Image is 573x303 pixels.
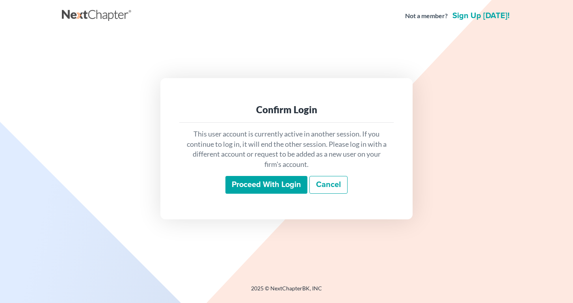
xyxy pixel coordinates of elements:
div: Confirm Login [186,103,387,116]
strong: Not a member? [405,11,448,21]
input: Proceed with login [225,176,307,194]
a: Sign up [DATE]! [451,12,511,20]
p: This user account is currently active in another session. If you continue to log in, it will end ... [186,129,387,170]
div: 2025 © NextChapterBK, INC [62,284,511,299]
a: Cancel [309,176,348,194]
